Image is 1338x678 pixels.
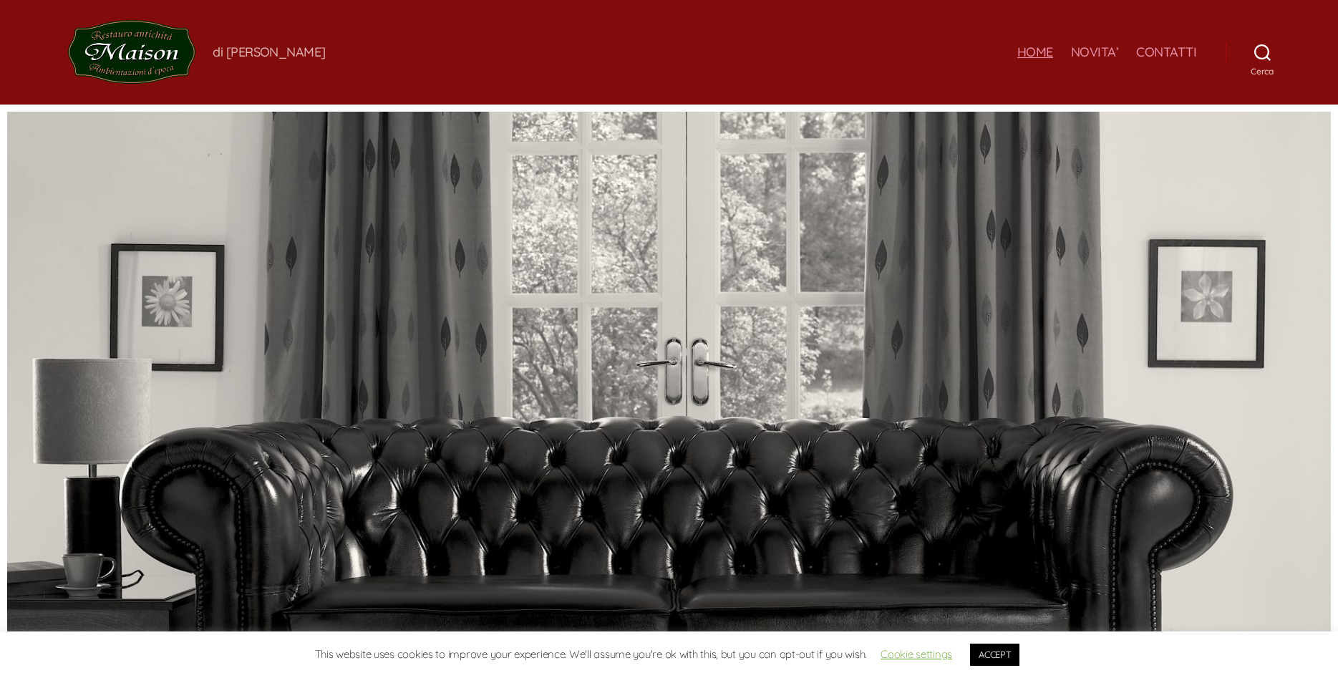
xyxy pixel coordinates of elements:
img: MAISON [68,20,196,84]
a: CONTATTI [1136,44,1196,60]
a: Cookie settings [881,647,952,661]
a: ACCEPT [970,644,1019,666]
a: HOME [1017,44,1053,60]
a: NOVITA’ [1071,44,1119,60]
span: Cerca [1226,66,1299,77]
button: Cerca [1226,37,1299,68]
div: di [PERSON_NAME] [213,44,325,60]
nav: Orizzontale [1017,44,1197,60]
span: This website uses cookies to improve your experience. We'll assume you're ok with this, but you c... [315,647,1024,661]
